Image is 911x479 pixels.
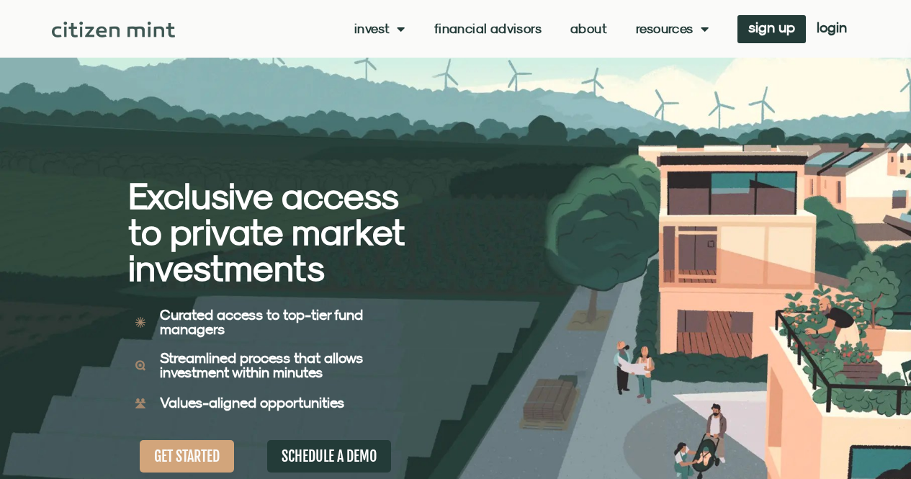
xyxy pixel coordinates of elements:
span: sign up [748,22,795,32]
a: sign up [737,15,806,43]
a: Financial Advisors [434,22,542,36]
a: Resources [636,22,709,36]
h2: Exclusive access to private market investments [128,178,405,286]
a: Invest [354,22,405,36]
b: Streamlined process that allows investment within minutes [160,349,363,380]
span: GET STARTED [154,447,220,465]
b: Values-aligned opportunities [160,394,344,411]
a: About [570,22,607,36]
a: login [806,15,858,43]
span: login [817,22,847,32]
nav: Menu [354,22,709,36]
a: SCHEDULE A DEMO [267,440,391,473]
img: Citizen Mint [52,22,175,37]
b: Curated access to top-tier fund managers [160,306,363,337]
a: GET STARTED [140,440,234,473]
span: SCHEDULE A DEMO [282,447,377,465]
